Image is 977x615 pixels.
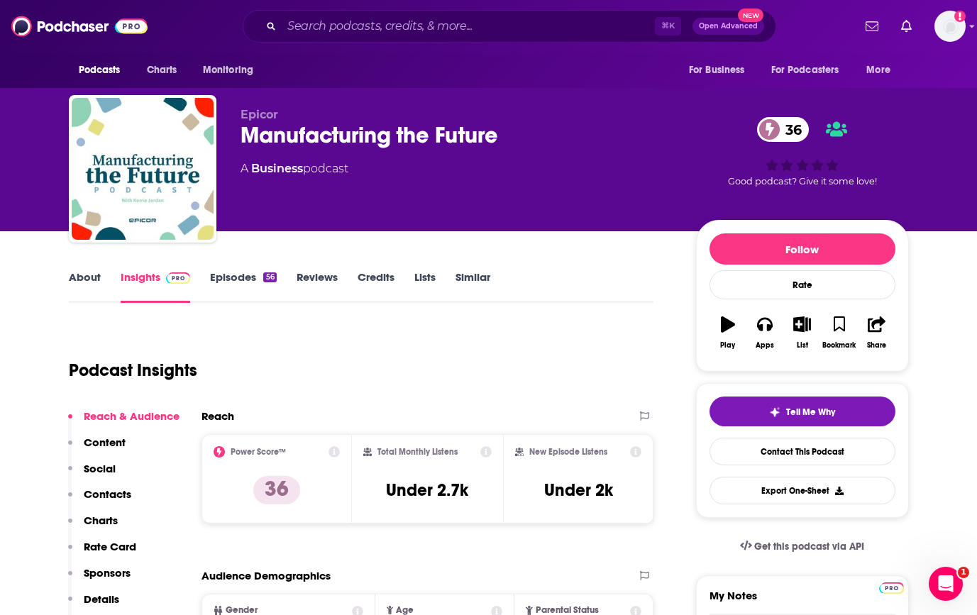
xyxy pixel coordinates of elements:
[84,566,131,580] p: Sponsors
[282,15,655,38] input: Search podcasts, credits, & more...
[193,57,272,84] button: open menu
[358,270,394,303] a: Credits
[263,272,276,282] div: 56
[203,60,253,80] span: Monitoring
[72,98,214,240] img: Manufacturing the Future
[297,270,338,303] a: Reviews
[710,589,895,614] label: My Notes
[856,57,908,84] button: open menu
[226,606,258,615] span: Gender
[68,540,136,566] button: Rate Card
[396,606,414,615] span: Age
[710,233,895,265] button: Follow
[934,11,966,42] span: Logged in as systemsteam
[934,11,966,42] button: Show profile menu
[822,341,856,350] div: Bookmark
[84,514,118,527] p: Charts
[68,514,118,540] button: Charts
[84,487,131,501] p: Contacts
[138,57,186,84] a: Charts
[858,307,895,358] button: Share
[84,436,126,449] p: Content
[414,270,436,303] a: Lists
[786,406,835,418] span: Tell Me Why
[797,341,808,350] div: List
[710,438,895,465] a: Contact This Podcast
[729,529,876,564] a: Get this podcast via API
[738,9,763,22] span: New
[166,272,191,284] img: Podchaser Pro
[655,17,681,35] span: ⌘ K
[79,60,121,80] span: Podcasts
[710,397,895,426] button: tell me why sparkleTell Me Why
[536,606,599,615] span: Parental Status
[954,11,966,22] svg: Add a profile image
[895,14,917,38] a: Show notifications dropdown
[769,406,780,418] img: tell me why sparkle
[251,162,303,175] a: Business
[860,14,884,38] a: Show notifications dropdown
[386,480,468,501] h3: Under 2.7k
[771,60,839,80] span: For Podcasters
[84,540,136,553] p: Rate Card
[243,10,776,43] div: Search podcasts, credits, & more...
[69,57,139,84] button: open menu
[689,60,745,80] span: For Business
[68,436,126,462] button: Content
[231,447,286,457] h2: Power Score™
[783,307,820,358] button: List
[879,582,904,594] img: Podchaser Pro
[253,476,300,504] p: 36
[11,13,148,40] img: Podchaser - Follow, Share and Rate Podcasts
[746,307,783,358] button: Apps
[121,270,191,303] a: InsightsPodchaser Pro
[756,341,774,350] div: Apps
[202,409,234,423] h2: Reach
[879,580,904,594] a: Pro website
[710,270,895,299] div: Rate
[762,57,860,84] button: open menu
[202,569,331,582] h2: Audience Demographics
[867,341,886,350] div: Share
[68,409,180,436] button: Reach & Audience
[692,18,764,35] button: Open AdvancedNew
[821,307,858,358] button: Bookmark
[696,108,909,196] div: 36Good podcast? Give it some love!
[68,487,131,514] button: Contacts
[699,23,758,30] span: Open Advanced
[958,567,969,578] span: 1
[720,341,735,350] div: Play
[69,270,101,303] a: About
[68,462,116,488] button: Social
[771,117,809,142] span: 36
[241,160,348,177] div: A podcast
[69,360,197,381] h1: Podcast Insights
[68,566,131,592] button: Sponsors
[84,462,116,475] p: Social
[147,60,177,80] span: Charts
[710,477,895,504] button: Export One-Sheet
[456,270,490,303] a: Similar
[728,176,877,187] span: Good podcast? Give it some love!
[710,307,746,358] button: Play
[377,447,458,457] h2: Total Monthly Listens
[757,117,809,142] a: 36
[241,108,278,121] span: Epicor
[84,592,119,606] p: Details
[544,480,613,501] h3: Under 2k
[929,567,963,601] iframe: Intercom live chat
[934,11,966,42] img: User Profile
[84,409,180,423] p: Reach & Audience
[210,270,276,303] a: Episodes56
[866,60,890,80] span: More
[529,447,607,457] h2: New Episode Listens
[754,541,864,553] span: Get this podcast via API
[679,57,763,84] button: open menu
